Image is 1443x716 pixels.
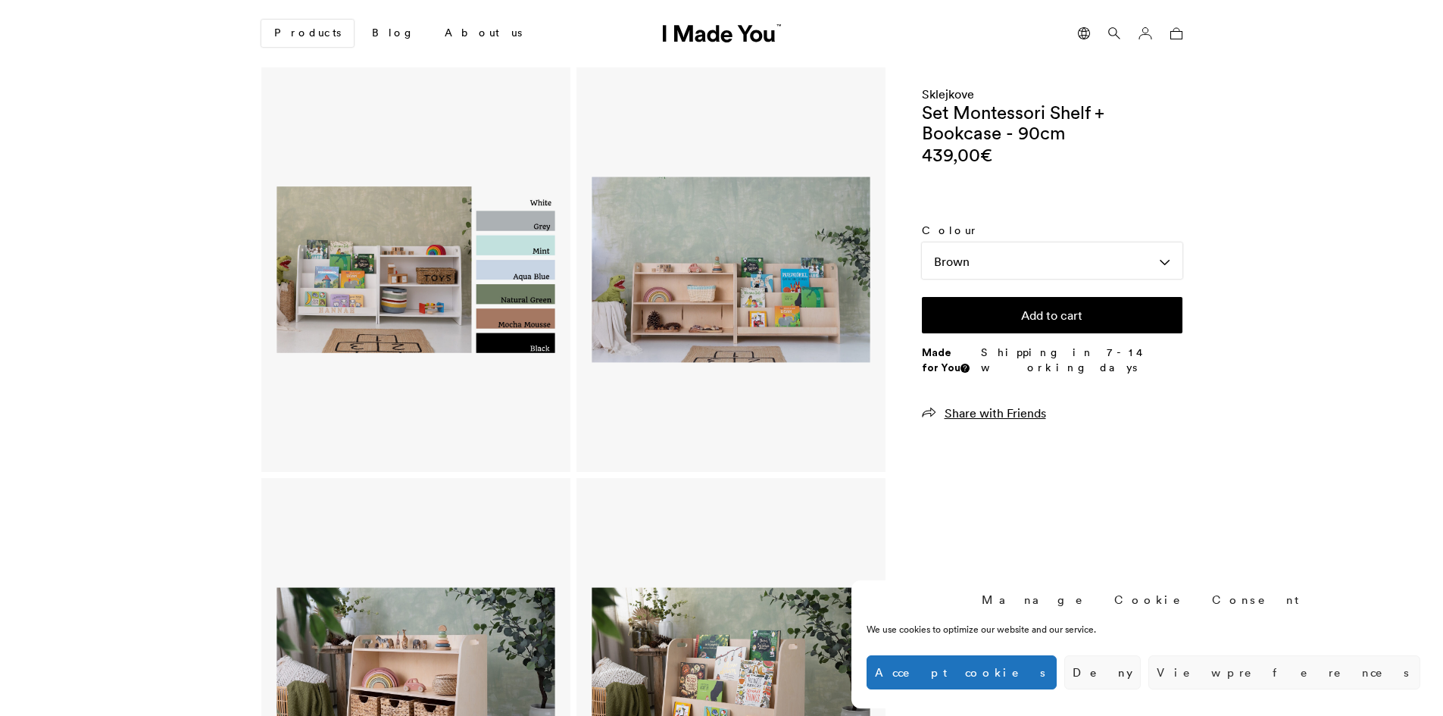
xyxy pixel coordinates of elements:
a: Products [261,20,354,47]
bdi: 439,00 [922,143,992,167]
label: Colour [922,224,1182,239]
span: € [980,143,992,167]
p: Shipping in 7-14 working days [981,345,1182,375]
button: Deny [1064,655,1141,689]
button: View preferences [1148,655,1420,689]
div: Manage Cookie Consent [982,592,1306,608]
button: Add to cart [922,297,1182,333]
a: Blog [360,20,426,46]
span: Share with Friends [945,405,1046,421]
img: Info sign [963,365,967,371]
div: Brown [922,242,1182,279]
a: About us [433,20,534,46]
div: We use cookies to optimize our website and our service. [867,623,1195,636]
button: Accept cookies [867,655,1057,689]
strong: Made for You [922,345,970,374]
a: Share with Friends [922,405,1046,421]
a: Sklejkove [922,86,974,102]
h1: Set Montessori Shelf + Bookcase - 90cm [922,102,1182,143]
